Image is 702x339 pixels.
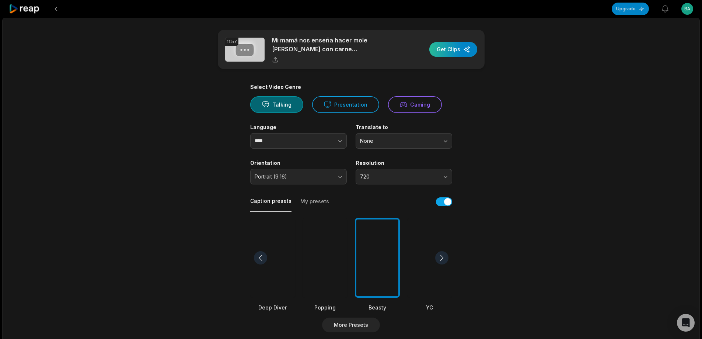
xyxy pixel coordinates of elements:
div: Select Video Genre [250,84,452,90]
button: Caption presets [250,197,291,212]
button: My presets [300,198,329,212]
button: Presentation [312,96,379,113]
label: Resolution [356,160,452,166]
p: Mi mamá nos enseña hacer mole [PERSON_NAME] con carne [PERSON_NAME].mp4 [272,36,399,53]
button: Upgrade [612,3,649,15]
button: Talking [250,96,303,113]
span: Portrait (9:16) [255,173,332,180]
div: Deep Diver [250,304,295,311]
button: None [356,133,452,149]
label: Orientation [250,160,347,166]
label: Language [250,124,347,131]
span: None [360,138,437,144]
div: Popping [303,304,347,311]
div: Beasty [355,304,400,311]
button: Get Clips [429,42,477,57]
button: Gaming [388,96,442,113]
div: 11:57 [225,38,238,46]
button: 720 [356,169,452,184]
button: Portrait (9:16) [250,169,347,184]
label: Translate to [356,124,452,131]
div: Open Intercom Messenger [677,314,695,332]
span: 720 [360,173,437,180]
div: YC [407,304,452,311]
button: More Presets [322,318,380,332]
